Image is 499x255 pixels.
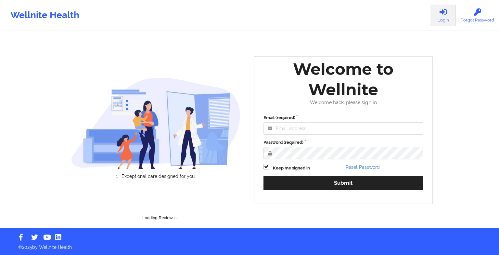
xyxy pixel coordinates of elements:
a: Reset Password [346,165,380,170]
img: wellnite-auth-hero_200.c722682e.png [71,77,241,169]
p: © 2025 by Wellnite Health [14,239,485,250]
label: Email (required) [263,114,423,121]
label: Password (required) [263,139,423,146]
div: Welcome to Wellnite [259,59,428,100]
div: Loading Reviews... [71,190,250,221]
li: Exceptional care designed for you. [77,174,240,179]
a: Forgot Password [456,5,499,26]
a: Login [430,5,456,26]
input: Email address [263,122,423,135]
button: Submit [263,176,423,190]
div: Welcome back, please sign in [259,100,428,105]
label: Keep me signed in [273,165,310,171]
